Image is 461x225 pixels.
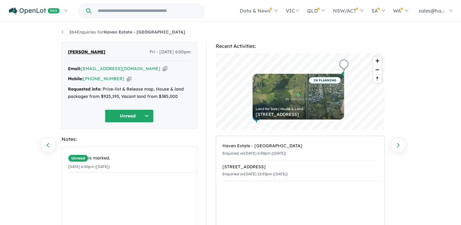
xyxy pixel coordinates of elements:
button: Copy [163,66,167,72]
a: [EMAIL_ADDRESS][DOMAIN_NAME] [81,66,160,71]
span: IN PLANNING [309,77,341,84]
small: Enquiried on [DATE] 6:00pm ([DATE]) [222,151,286,155]
img: Openlot PRO Logo White [9,7,60,15]
span: sales@ha... [419,8,445,14]
div: Haven Estate - [GEOGRAPHIC_DATA] [222,142,378,150]
nav: breadcrumb [62,29,400,36]
canvas: Map [216,53,385,130]
div: [STREET_ADDRESS] [256,112,341,116]
button: Zoom out [373,65,382,74]
strong: Haven Estate - [GEOGRAPHIC_DATA] [104,29,185,35]
strong: Requested info: [68,86,101,92]
a: [PHONE_NUMBER] [83,76,124,81]
a: Haven Estate - [GEOGRAPHIC_DATA]Enquiried on[DATE] 6:00pm ([DATE]) [222,139,378,160]
div: Notes: [62,135,197,143]
span: Fri - [DATE] 6:00pm [150,48,191,56]
button: Zoom in [373,56,382,65]
div: Price-list & Release map, House & land packages from $925,193, Vacant land from $385,000 [68,86,191,100]
input: Try estate name, suburb, builder or developer [92,4,203,17]
div: Recent Activities: [216,42,385,50]
a: 264Enquiries forHaven Estate - [GEOGRAPHIC_DATA] [62,29,185,35]
div: is marked. [68,155,195,162]
div: [STREET_ADDRESS] [222,163,378,171]
strong: Mobile: [68,76,83,81]
span: Unread [68,155,88,162]
button: Reset bearing to north [373,74,382,83]
button: Unread [105,109,154,123]
a: IN PLANNING Land for Sale | House & Land [STREET_ADDRESS] [253,74,344,120]
span: Zoom out [373,66,382,74]
div: Map marker [339,59,348,71]
span: [PERSON_NAME] [68,48,105,56]
div: Land for Sale | House & Land [256,107,341,111]
button: Copy [127,76,131,82]
small: [DATE] 6:00pm ([DATE]) [68,164,110,169]
strong: Email: [68,66,81,71]
small: Enquiried on [DATE] 12:53pm ([DATE]) [222,172,288,176]
div: Map marker [252,112,261,123]
a: [STREET_ADDRESS]Enquiried on[DATE] 12:53pm ([DATE]) [222,160,378,181]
